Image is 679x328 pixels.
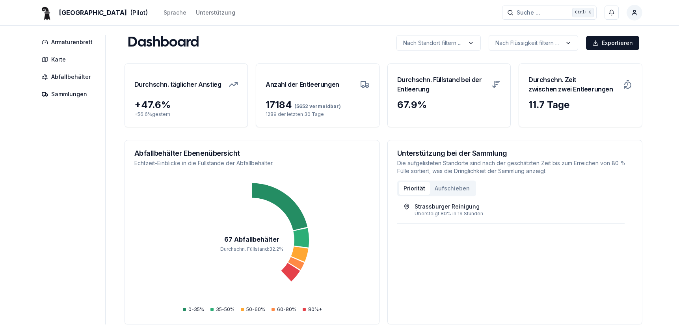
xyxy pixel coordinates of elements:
[37,3,56,22] img: Basel Logo
[430,182,474,195] button: Aufschieben
[210,306,234,313] div: 35-50%
[51,38,93,46] span: Armaturenbrett
[37,8,148,17] a: [GEOGRAPHIC_DATA](Pilot)
[130,8,148,17] span: (Pilot)
[37,52,100,67] a: Karte
[220,246,283,252] tspan: Durchschn. Füllstand : 32.2 %
[266,111,370,117] p: 1289 der letzten 30 Tage
[397,73,487,95] h3: Durchschn. Füllstand bei der Entleerung
[128,35,199,51] h1: Dashboard
[37,35,100,49] a: Armaturenbrett
[403,39,461,47] p: Nach Standort filtern ...
[489,35,578,51] button: label
[37,87,100,101] a: Sammlungen
[292,103,341,109] span: (5652 vermeidbar)
[196,8,235,17] a: Unterstützung
[134,111,238,117] p: + 56.6 % gestern
[59,8,127,17] span: [GEOGRAPHIC_DATA]
[266,73,339,95] h3: Anzahl der Entleerungen
[495,39,559,47] p: Nach Flüssigkeit filtern ...
[528,99,632,111] div: 11.7 Tage
[517,9,540,17] span: Suche ...
[415,203,480,211] div: Strassburger Reinigung
[164,8,186,17] button: Sprache
[134,99,238,111] div: + 47.6 %
[397,150,632,157] h3: Unterstützung bei der Sammlung
[134,159,370,167] p: Echtzeit-Einblicke in die Füllstände der Abfallbehälter.
[399,182,430,195] button: Priorität
[134,73,221,95] h3: Durchschn. täglicher Anstieg
[51,56,66,63] span: Karte
[224,236,279,243] tspan: 67 Abfallbehälter
[241,306,265,313] div: 50-60%
[528,73,618,95] h3: Durchschn. Zeit zwischen zwei Entleerungen
[415,211,618,217] div: Übersteigt 80% in 19 Stunden
[51,73,91,81] span: Abfallbehälter
[397,99,501,111] div: 67.9 %
[164,9,186,17] div: Sprache
[266,99,370,111] div: 17184
[303,306,322,313] div: 80%+
[397,159,632,175] p: Die aufgelisteten Standorte sind nach der geschätzten Zeit bis zum Erreichen von 80 % Fülle sorti...
[404,203,618,217] a: Strassburger ReinigungÜbersteigt 80% in 19 Stunden
[396,35,481,51] button: label
[183,306,204,313] div: 0-35%
[272,306,296,313] div: 60-80%
[586,36,639,50] button: Exportieren
[502,6,597,20] button: Suche ...Ctrl+K
[134,150,370,157] h3: Abfallbehälter Ebenenübersicht
[37,70,100,84] a: Abfallbehälter
[51,90,87,98] span: Sammlungen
